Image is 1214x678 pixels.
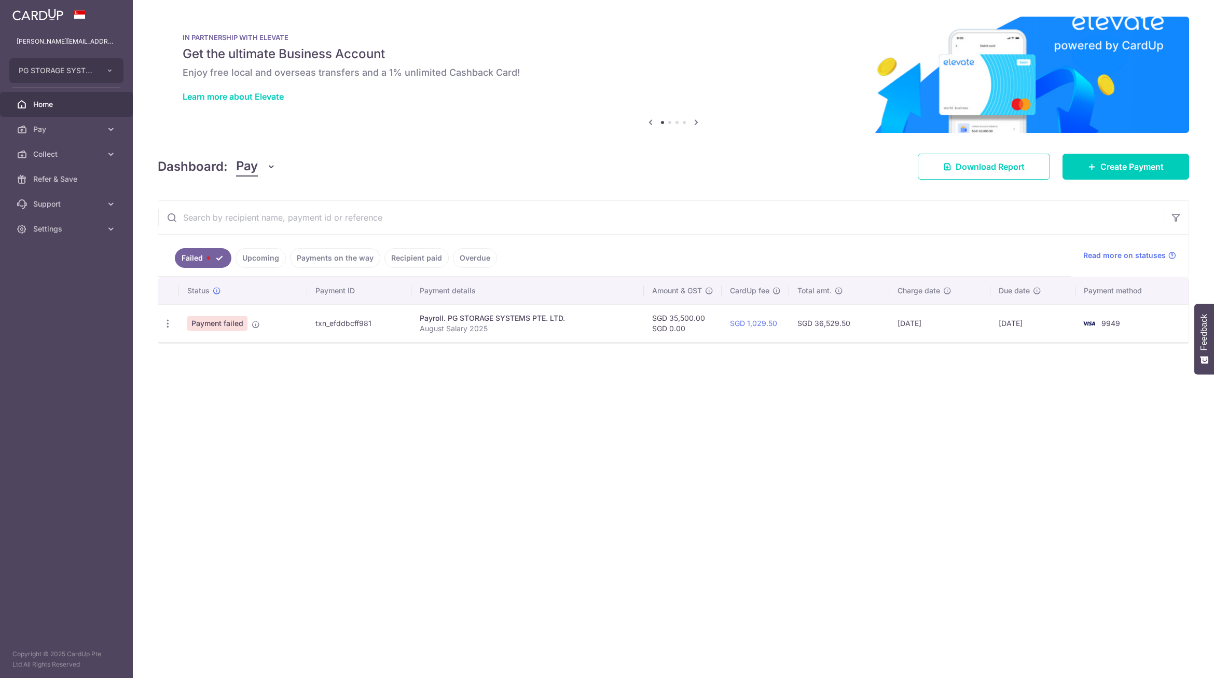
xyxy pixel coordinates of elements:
[158,17,1189,133] img: Renovation banner
[730,286,769,296] span: CardUp fee
[158,157,228,176] h4: Dashboard:
[956,160,1025,173] span: Download Report
[17,36,116,47] p: [PERSON_NAME][EMAIL_ADDRESS][PERSON_NAME][DOMAIN_NAME]
[33,199,102,209] span: Support
[236,248,286,268] a: Upcoming
[187,316,247,331] span: Payment failed
[183,33,1164,42] p: IN PARTNERSHIP WITH ELEVATE
[1194,304,1214,374] button: Feedback - Show survey
[290,248,380,268] a: Payments on the way
[187,286,210,296] span: Status
[889,304,990,342] td: [DATE]
[1075,277,1189,304] th: Payment method
[9,58,123,83] button: PG STORAGE SYSTEMS PTE. LTD.
[158,201,1164,234] input: Search by recipient name, payment id or reference
[918,154,1050,180] a: Download Report
[19,65,95,76] span: PG STORAGE SYSTEMS PTE. LTD.
[999,286,1030,296] span: Due date
[1063,154,1189,180] a: Create Payment
[420,313,636,323] div: Payroll. PG STORAGE SYSTEMS PTE. LTD.
[236,157,258,177] span: Pay
[384,248,449,268] a: Recipient paid
[33,149,102,159] span: Collect
[307,304,411,342] td: txn_efddbcff981
[1101,319,1120,328] span: 9949
[411,277,644,304] th: Payment details
[453,248,497,268] a: Overdue
[183,91,284,102] a: Learn more about Elevate
[175,248,231,268] a: Failed
[789,304,889,342] td: SGD 36,529.50
[33,224,102,234] span: Settings
[33,124,102,134] span: Pay
[1083,250,1176,261] a: Read more on statuses
[33,99,102,110] span: Home
[898,286,940,296] span: Charge date
[1079,317,1099,330] img: Bank Card
[652,286,702,296] span: Amount & GST
[183,46,1164,62] h5: Get the ultimate Business Account
[1199,314,1209,350] span: Feedback
[990,304,1075,342] td: [DATE]
[307,277,411,304] th: Payment ID
[1083,250,1166,261] span: Read more on statuses
[12,8,63,21] img: CardUp
[730,319,777,328] a: SGD 1,029.50
[236,157,276,177] button: Pay
[183,66,1164,79] h6: Enjoy free local and overseas transfers and a 1% unlimited Cashback Card!
[644,304,722,342] td: SGD 35,500.00 SGD 0.00
[33,174,102,184] span: Refer & Save
[1100,160,1164,173] span: Create Payment
[797,286,832,296] span: Total amt.
[420,323,636,334] p: August Salary 2025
